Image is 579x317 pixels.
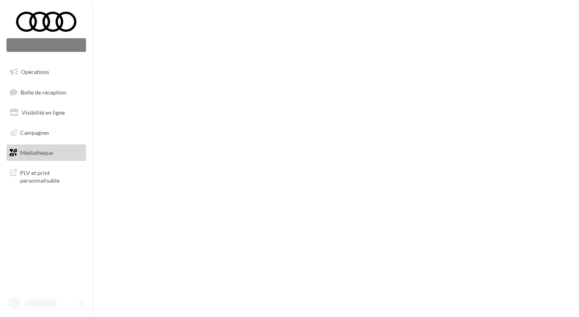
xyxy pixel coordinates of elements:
[22,109,65,116] span: Visibilité en ligne
[20,167,83,185] span: PLV et print personnalisable
[21,89,66,95] span: Boîte de réception
[5,84,88,101] a: Boîte de réception
[6,38,86,52] div: Nouvelle campagne
[20,149,53,156] span: Médiathèque
[5,144,88,161] a: Médiathèque
[5,124,88,141] a: Campagnes
[5,64,88,80] a: Opérations
[20,129,49,136] span: Campagnes
[5,104,88,121] a: Visibilité en ligne
[21,68,49,75] span: Opérations
[5,164,88,188] a: PLV et print personnalisable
